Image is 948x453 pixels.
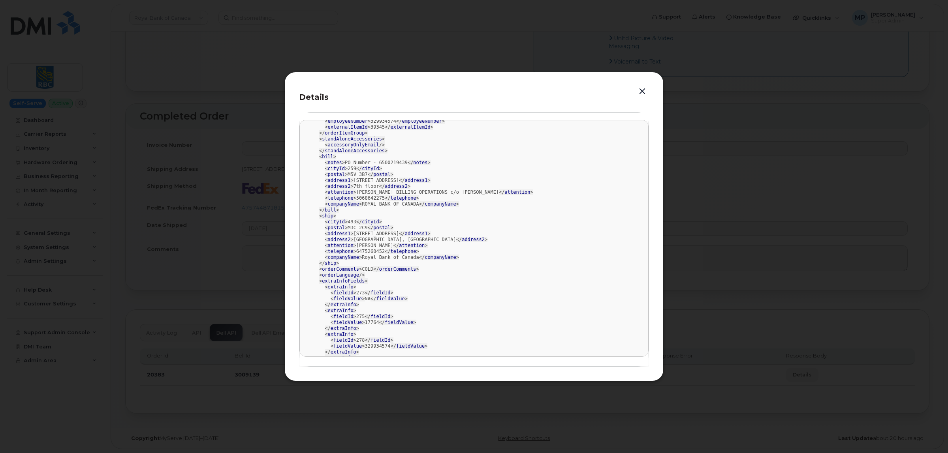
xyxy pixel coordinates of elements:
span: </ > [408,160,431,165]
span: </ > [365,290,393,296]
span: fieldValue [385,320,413,325]
span: < > [325,166,348,171]
span: < > [331,290,356,296]
span: < > [325,284,356,290]
span: address2 [328,237,351,242]
span: fieldValue [333,320,362,325]
span: fieldValue [333,343,362,349]
span: address1 [328,231,351,236]
span: < > [319,278,368,284]
span: < > [319,154,336,159]
span: </ > [319,130,368,136]
span: bill [325,207,336,213]
span: attention [399,243,425,248]
span: orderComments [379,266,416,272]
span: < > [331,343,365,349]
span: telephone [391,249,416,254]
span: < > [325,189,356,195]
span: attention [328,243,354,248]
span: extraInfo [328,308,354,313]
span: attention [328,189,354,195]
span: fieldValue [396,343,425,349]
span: fieldId [371,314,391,319]
span: postal [328,172,345,177]
span: < /> [319,272,365,278]
span: address2 [462,237,485,242]
span: accessoryOnlyEmail [328,142,379,148]
span: < > [331,314,356,319]
span: < > [325,118,371,124]
span: </ > [325,326,359,331]
span: fieldId [333,290,354,296]
span: < > [325,160,345,165]
span: address1 [405,178,428,183]
span: standAloneAccessories [325,148,385,153]
span: < > [319,266,362,272]
span: </ > [365,314,393,319]
span: </ > [393,243,428,248]
span: standAloneAccessories [322,136,382,142]
span: </ > [385,195,419,201]
span: extraInfo [331,302,356,307]
span: </ > [371,296,408,301]
span: extraInfo [331,349,356,355]
span: </ > [399,231,430,236]
span: attention [505,189,530,195]
span: </ > [399,178,430,183]
span: postal [373,225,390,230]
span: </ > [385,249,419,254]
span: Details [299,92,329,102]
span: </ > [379,183,410,189]
span: </ > [365,337,393,343]
span: companyName [328,255,359,260]
span: < > [325,355,356,361]
span: < > [325,225,348,230]
span: notes [413,160,427,165]
span: </ > [325,349,359,355]
span: </ > [379,320,416,325]
span: </ > [319,207,339,213]
span: telephone [328,195,354,201]
span: < > [325,172,348,177]
span: companyName [328,201,359,207]
span: telephone [328,249,354,254]
span: employeeNumber [328,118,368,124]
span: cityId [362,166,379,171]
span: fieldId [371,337,391,343]
span: fieldId [333,337,354,343]
span: cityId [328,219,345,225]
span: < > [325,243,356,248]
span: < > [325,331,356,337]
span: extraInfo [328,355,354,361]
span: </ > [325,302,359,307]
span: cityId [362,219,379,225]
span: ship [325,260,336,266]
span: </ > [368,172,393,177]
span: address2 [385,183,408,189]
span: bill [322,154,333,159]
span: fieldValue [376,296,404,301]
span: cityId [328,166,345,171]
span: extraInfo [331,326,356,331]
span: </ > [419,201,459,207]
span: </ > [319,260,339,266]
span: externalItemId [328,124,368,130]
span: < > [325,183,353,189]
span: extraInfo [328,284,354,290]
span: </ > [456,237,487,242]
span: < > [331,320,365,325]
span: postal [328,225,345,230]
span: </ > [356,219,382,225]
span: < > [325,231,353,236]
span: < > [325,219,348,225]
span: employeeNumber [402,118,442,124]
span: < > [319,213,336,219]
span: </ > [391,343,428,349]
span: orderItemGroup [325,130,365,136]
span: fieldValue [333,296,362,301]
span: extraInfo [328,331,354,337]
span: < > [325,124,371,130]
span: </ > [396,118,445,124]
span: </ > [368,225,393,230]
span: < > [325,201,362,207]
